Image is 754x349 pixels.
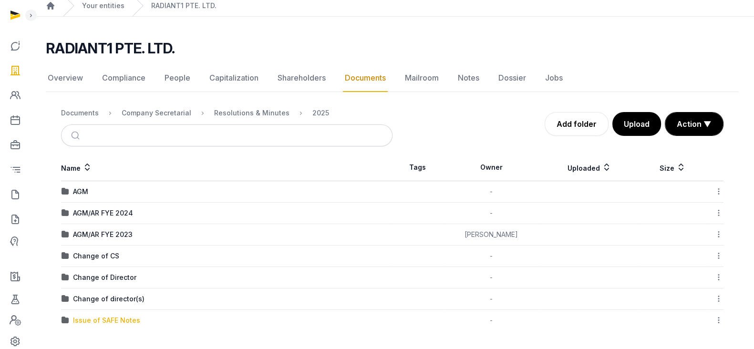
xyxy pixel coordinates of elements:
[343,64,388,92] a: Documents
[312,108,329,118] div: 2025
[443,310,540,331] td: -
[122,108,191,118] div: Company Secretarial
[540,154,639,181] th: Uploaded
[73,294,145,304] div: Change of director(s)
[46,64,85,92] a: Overview
[403,64,441,92] a: Mailroom
[62,209,69,217] img: folder.svg
[73,187,88,196] div: AGM
[61,154,392,181] th: Name
[456,64,481,92] a: Notes
[73,230,133,239] div: AGM/AR FYE 2023
[443,246,540,267] td: -
[73,208,133,218] div: AGM/AR FYE 2024
[443,203,540,224] td: -
[612,112,661,136] button: Upload
[61,102,392,124] nav: Breadcrumb
[73,251,119,261] div: Change of CS
[62,231,69,238] img: folder.svg
[496,64,528,92] a: Dossier
[543,64,565,92] a: Jobs
[73,273,136,282] div: Change of Director
[46,64,739,92] nav: Tabs
[276,64,328,92] a: Shareholders
[82,1,124,10] a: Your entities
[443,224,540,246] td: [PERSON_NAME]
[62,317,69,324] img: folder.svg
[214,108,289,118] div: Resolutions & Minutes
[73,316,140,325] div: Issue of SAFE Notes
[62,188,69,195] img: folder.svg
[443,181,540,203] td: -
[545,112,609,136] a: Add folder
[62,295,69,303] img: folder.svg
[392,154,443,181] th: Tags
[443,154,540,181] th: Owner
[65,125,88,146] button: Submit
[46,40,175,57] h2: RADIANT1 PTE. LTD.
[163,64,192,92] a: People
[61,108,99,118] div: Documents
[100,64,147,92] a: Compliance
[665,113,723,135] button: Action ▼
[151,1,217,10] a: RADIANT1 PTE. LTD.
[443,288,540,310] td: -
[62,252,69,260] img: folder.svg
[207,64,260,92] a: Capitalization
[62,274,69,281] img: folder.svg
[639,154,706,181] th: Size
[443,267,540,288] td: -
